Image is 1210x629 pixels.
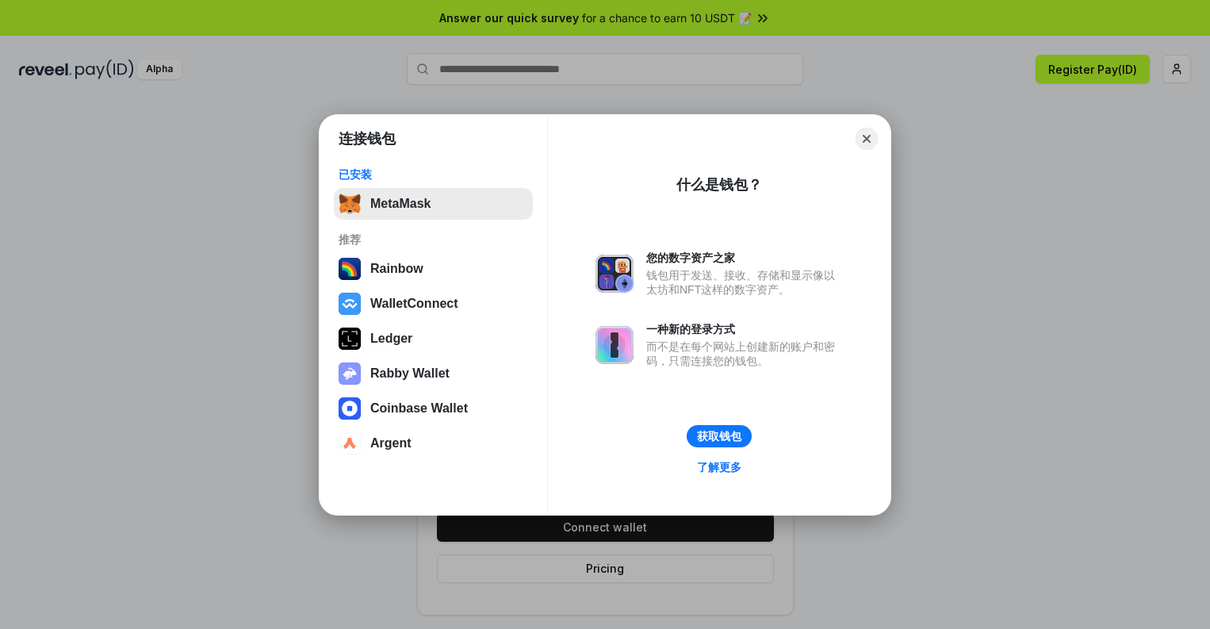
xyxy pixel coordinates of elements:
img: svg+xml,%3Csvg%20xmlns%3D%22http%3A%2F%2Fwww.w3.org%2F2000%2Fsvg%22%20width%3D%2228%22%20height%3... [339,328,361,350]
div: 了解更多 [697,460,741,474]
div: Rabby Wallet [370,366,450,381]
button: MetaMask [334,188,533,220]
img: svg+xml,%3Csvg%20width%3D%22120%22%20height%3D%22120%22%20viewBox%3D%220%200%20120%20120%22%20fil... [339,258,361,280]
button: Close [856,128,878,150]
div: 您的数字资产之家 [646,251,843,265]
button: Rabby Wallet [334,358,533,389]
button: Rainbow [334,253,533,285]
img: svg+xml,%3Csvg%20xmlns%3D%22http%3A%2F%2Fwww.w3.org%2F2000%2Fsvg%22%20fill%3D%22none%22%20viewBox... [595,255,634,293]
button: WalletConnect [334,288,533,320]
div: 而不是在每个网站上创建新的账户和密码，只需连接您的钱包。 [646,339,843,368]
img: svg+xml,%3Csvg%20fill%3D%22none%22%20height%3D%2233%22%20viewBox%3D%220%200%2035%2033%22%20width%... [339,193,361,215]
img: svg+xml,%3Csvg%20xmlns%3D%22http%3A%2F%2Fwww.w3.org%2F2000%2Fsvg%22%20fill%3D%22none%22%20viewBox... [595,326,634,364]
div: 一种新的登录方式 [646,322,843,336]
h1: 连接钱包 [339,129,396,148]
div: 钱包用于发送、接收、存储和显示像以太坊和NFT这样的数字资产。 [646,268,843,297]
div: Ledger [370,332,412,346]
a: 了解更多 [687,457,751,478]
button: Argent [334,428,533,459]
div: 获取钱包 [697,429,741,443]
div: MetaMask [370,197,431,211]
div: Rainbow [370,262,423,276]
div: Coinbase Wallet [370,401,468,416]
div: WalletConnect [370,297,458,311]
button: Ledger [334,323,533,355]
img: svg+xml,%3Csvg%20width%3D%2228%22%20height%3D%2228%22%20viewBox%3D%220%200%2028%2028%22%20fill%3D... [339,432,361,454]
img: svg+xml,%3Csvg%20xmlns%3D%22http%3A%2F%2Fwww.w3.org%2F2000%2Fsvg%22%20fill%3D%22none%22%20viewBox... [339,362,361,385]
div: 推荐 [339,232,528,247]
div: 已安装 [339,167,528,182]
button: Coinbase Wallet [334,393,533,424]
img: svg+xml,%3Csvg%20width%3D%2228%22%20height%3D%2228%22%20viewBox%3D%220%200%2028%2028%22%20fill%3D... [339,293,361,315]
img: svg+xml,%3Csvg%20width%3D%2228%22%20height%3D%2228%22%20viewBox%3D%220%200%2028%2028%22%20fill%3D... [339,397,361,420]
button: 获取钱包 [687,425,752,447]
div: Argent [370,436,412,451]
div: 什么是钱包？ [676,175,762,194]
